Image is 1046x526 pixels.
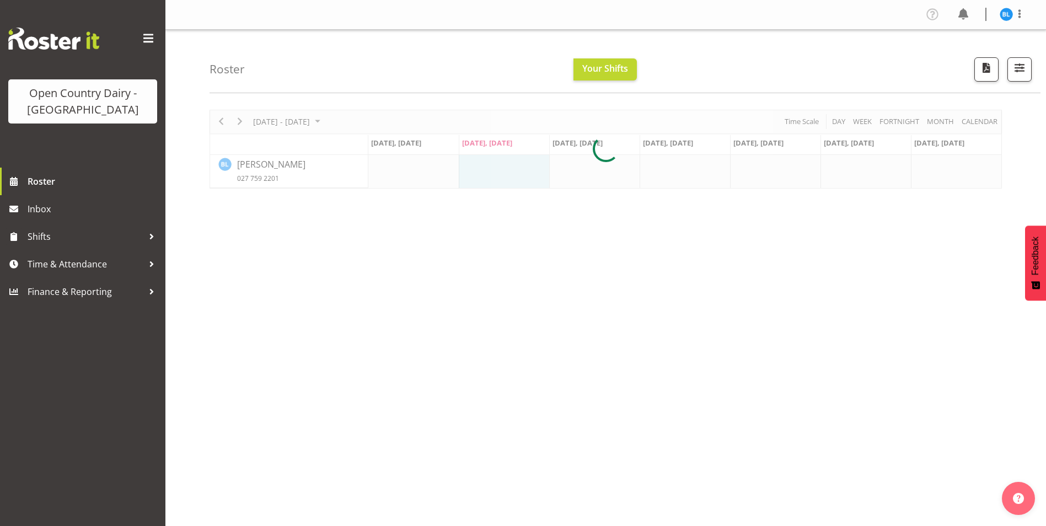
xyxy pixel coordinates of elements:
span: Your Shifts [582,62,628,74]
button: Download a PDF of the roster according to the set date range. [974,57,999,82]
button: Your Shifts [573,58,637,80]
button: Filter Shifts [1007,57,1032,82]
button: Feedback - Show survey [1025,226,1046,300]
h4: Roster [210,63,245,76]
img: bruce-lind7400.jpg [1000,8,1013,21]
span: Shifts [28,228,143,245]
span: Roster [28,173,160,190]
img: help-xxl-2.png [1013,493,1024,504]
span: Time & Attendance [28,256,143,272]
span: Finance & Reporting [28,283,143,300]
div: Open Country Dairy - [GEOGRAPHIC_DATA] [19,85,146,118]
img: Rosterit website logo [8,28,99,50]
span: Inbox [28,201,160,217]
span: Feedback [1031,237,1040,275]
